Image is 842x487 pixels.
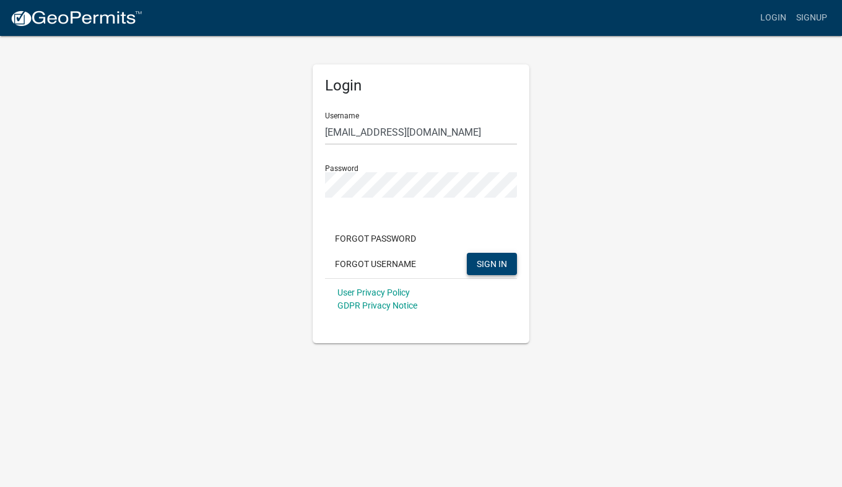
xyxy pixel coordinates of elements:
[467,253,517,275] button: SIGN IN
[477,258,507,268] span: SIGN IN
[325,227,426,250] button: Forgot Password
[325,253,426,275] button: Forgot Username
[337,287,410,297] a: User Privacy Policy
[755,6,791,30] a: Login
[337,301,417,310] a: GDPR Privacy Notice
[791,6,832,30] a: Signup
[325,77,517,95] h5: Login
